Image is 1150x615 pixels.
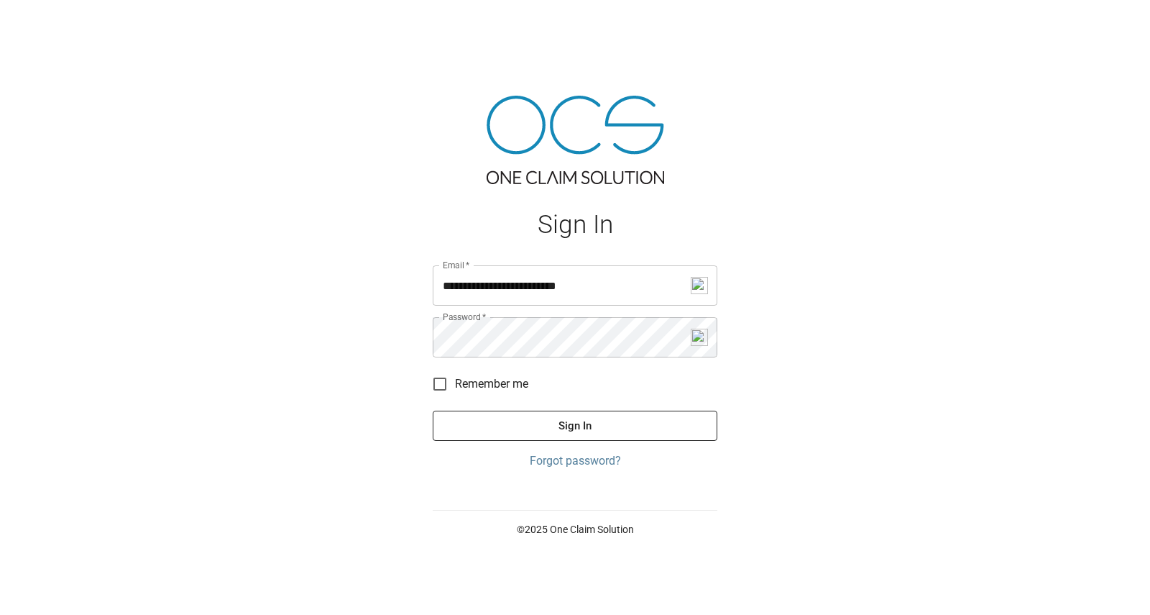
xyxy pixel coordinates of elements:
img: ocs-logo-tra.png [487,96,664,184]
img: npw-badge-icon-locked.svg [691,277,708,294]
button: Sign In [433,411,717,441]
h1: Sign In [433,210,717,240]
p: © 2025 One Claim Solution [433,522,717,537]
img: npw-badge-icon-locked.svg [691,329,708,346]
span: Remember me [455,375,528,393]
img: ocs-logo-white-transparent.png [17,9,75,37]
label: Password [443,311,486,323]
label: Email [443,259,470,271]
a: Forgot password? [433,452,717,470]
